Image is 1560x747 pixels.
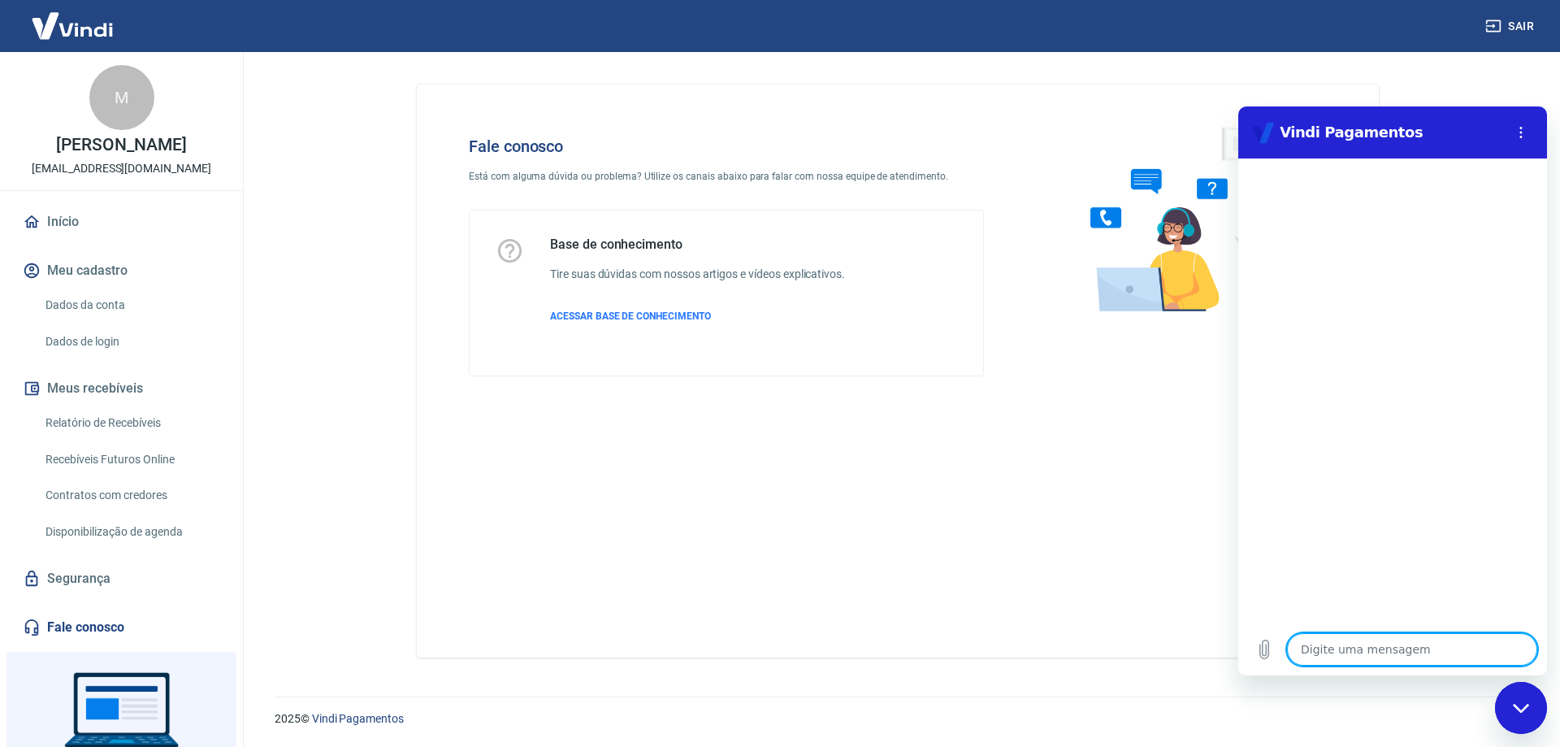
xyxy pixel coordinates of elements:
[32,160,211,177] p: [EMAIL_ADDRESS][DOMAIN_NAME]
[469,137,984,156] h4: Fale conosco
[550,237,845,253] h5: Base de conhecimento
[39,515,223,549] a: Disponibilização de agenda
[1058,111,1305,328] img: Fale conosco
[39,443,223,476] a: Recebíveis Futuros Online
[56,137,186,154] p: [PERSON_NAME]
[39,406,223,440] a: Relatório de Recebíveis
[275,710,1521,727] p: 2025 ©
[39,479,223,512] a: Contratos com credores
[312,712,404,725] a: Vindi Pagamentos
[39,289,223,322] a: Dados da conta
[19,204,223,240] a: Início
[469,169,984,184] p: Está com alguma dúvida ou problema? Utilize os canais abaixo para falar com nossa equipe de atend...
[550,309,845,324] a: ACESSAR BASE DE CONHECIMENTO
[19,1,125,50] img: Vindi
[19,371,223,406] button: Meus recebíveis
[550,266,845,283] h6: Tire suas dúvidas com nossos artigos e vídeos explicativos.
[1238,106,1547,675] iframe: Janela de mensagens
[19,610,223,645] a: Fale conosco
[19,253,223,289] button: Meu cadastro
[39,325,223,358] a: Dados de login
[89,65,154,130] div: M
[1482,11,1540,41] button: Sair
[1495,682,1547,734] iframe: Botão para abrir a janela de mensagens, conversa em andamento
[550,311,711,322] span: ACESSAR BASE DE CONHECIMENTO
[19,561,223,597] a: Segurança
